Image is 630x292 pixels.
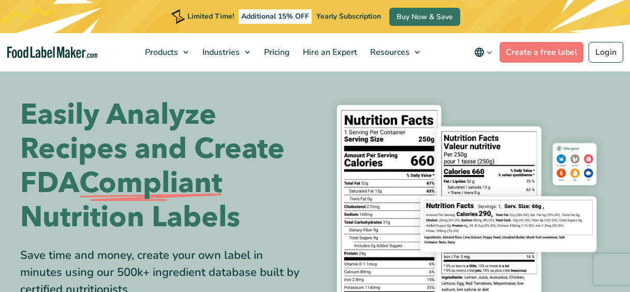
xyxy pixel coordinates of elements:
[500,42,583,63] a: Create a free label
[139,33,194,71] a: Products
[316,11,381,21] span: Yearly Subscription
[300,47,358,58] span: Hire an Expert
[142,47,179,58] span: Products
[199,47,241,58] span: Industries
[364,33,425,71] a: Resources
[79,166,222,200] span: Compliant
[20,98,307,235] h1: Easily Analyze Recipes and Create FDA Nutrition Labels
[187,11,234,21] span: Limited Time!
[258,33,294,71] a: Pricing
[196,33,255,71] a: Industries
[239,9,312,24] span: Additional 15% OFF
[589,42,623,63] a: Login
[367,47,411,58] span: Resources
[297,33,361,71] a: Hire an Expert
[389,8,460,26] a: Buy Now & Save
[261,47,291,58] span: Pricing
